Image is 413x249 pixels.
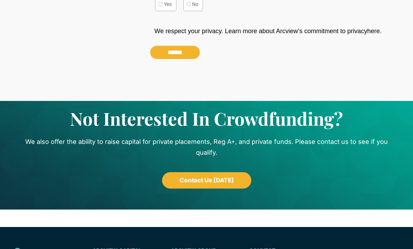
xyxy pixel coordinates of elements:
span: Contact Us [DATE] [180,177,234,183]
a: here [367,28,380,35]
p: We respect your privacy. Learn more about Arcview’s commitment to privacy . [154,26,398,37]
p: We also offer the ability to raise capital for private placements, Reg A+, and private funds. Ple... [14,136,399,158]
h3: Not Interested In Crowdfunding? [14,108,399,129]
a: Contact Us [DATE] [162,172,251,189]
